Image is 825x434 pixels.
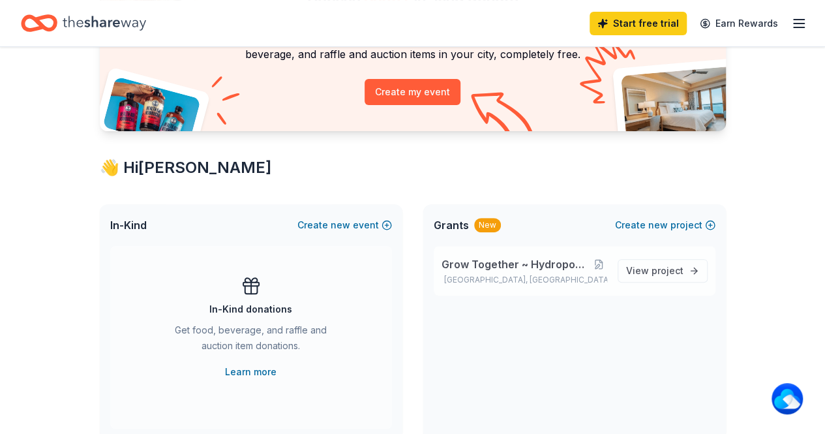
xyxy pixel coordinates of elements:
[21,8,146,39] a: Home
[590,12,687,35] a: Start free trial
[615,217,715,233] button: Createnewproject
[162,322,340,359] div: Get food, beverage, and raffle and auction item donations.
[434,217,469,233] span: Grants
[225,364,277,380] a: Learn more
[209,302,292,317] div: In-Kind donations
[648,217,668,233] span: new
[297,217,392,233] button: Createnewevent
[100,157,726,178] div: 👋 Hi [PERSON_NAME]
[442,275,607,285] p: [GEOGRAPHIC_DATA], [GEOGRAPHIC_DATA]
[692,12,786,35] a: Earn Rewards
[471,92,536,141] img: Curvy arrow
[331,217,350,233] span: new
[626,263,683,279] span: View
[652,265,683,276] span: project
[618,259,708,283] a: View project
[110,217,147,233] span: In-Kind
[474,218,501,232] div: New
[365,79,460,105] button: Create my event
[442,256,590,272] span: Grow Together ~ Hydroponic Garden Project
